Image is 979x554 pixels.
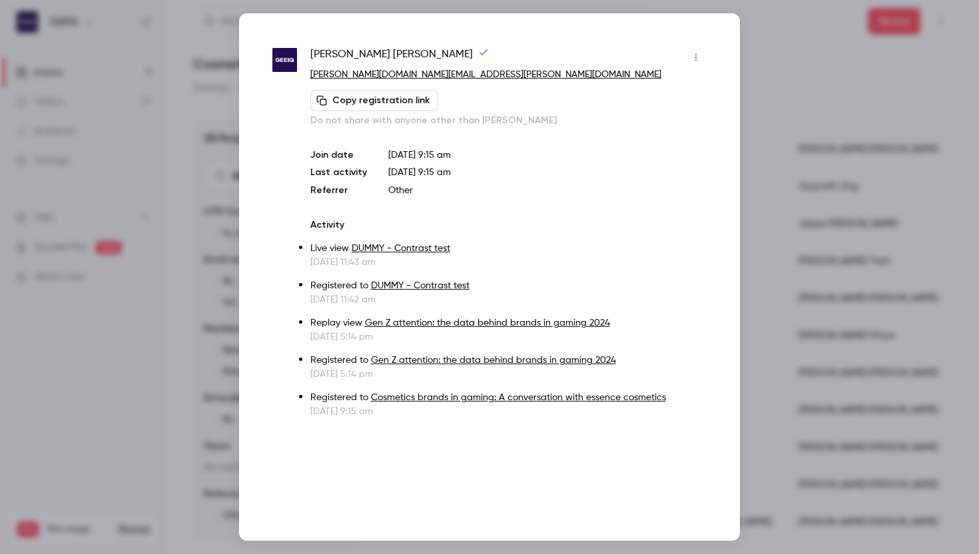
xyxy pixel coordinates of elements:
[310,391,707,405] p: Registered to
[365,318,610,328] a: Gen Z attention: the data behind brands in gaming 2024
[310,70,661,79] a: [PERSON_NAME][DOMAIN_NAME][EMAIL_ADDRESS][PERSON_NAME][DOMAIN_NAME]
[310,218,707,232] p: Activity
[371,356,616,365] a: Gen Z attention: the data behind brands in gaming 2024
[388,184,707,197] p: Other
[272,48,297,73] img: geeiq.com
[388,168,451,177] span: [DATE] 9:15 am
[310,279,707,293] p: Registered to
[352,244,450,253] a: DUMMY - Contrast test
[310,148,367,162] p: Join date
[310,166,367,180] p: Last activity
[310,242,707,256] p: Live view
[310,316,707,330] p: Replay view
[310,114,707,127] p: Do not share with anyone other than [PERSON_NAME]
[310,47,489,68] span: [PERSON_NAME] [PERSON_NAME]
[310,354,707,368] p: Registered to
[310,184,367,197] p: Referrer
[310,293,707,306] p: [DATE] 11:42 am
[371,393,666,402] a: Cosmetics brands in gaming: A conversation with essence cosmetics
[388,148,707,162] p: [DATE] 9:15 am
[371,281,470,290] a: DUMMY - Contrast test
[310,256,707,269] p: [DATE] 11:43 am
[310,90,438,111] button: Copy registration link
[310,405,707,418] p: [DATE] 9:15 am
[310,330,707,344] p: [DATE] 5:14 pm
[310,368,707,381] p: [DATE] 5:14 pm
